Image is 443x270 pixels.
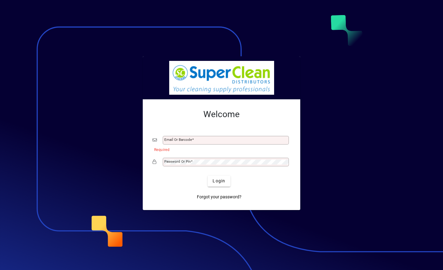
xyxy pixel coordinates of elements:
[153,109,290,120] h2: Welcome
[213,178,225,184] span: Login
[164,159,191,164] mat-label: Password or Pin
[208,176,230,187] button: Login
[194,192,244,203] a: Forgot your password?
[164,137,192,142] mat-label: Email or Barcode
[154,146,285,153] mat-error: Required
[197,194,241,200] span: Forgot your password?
